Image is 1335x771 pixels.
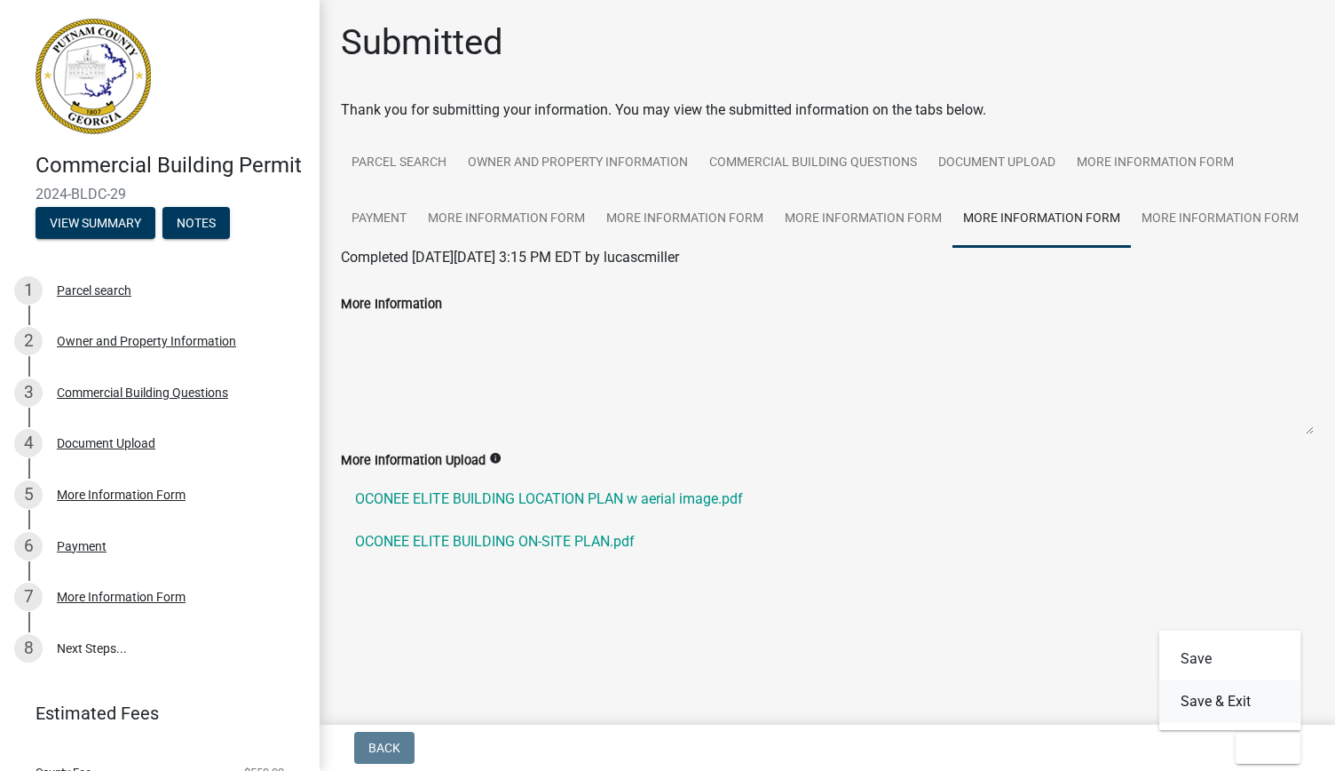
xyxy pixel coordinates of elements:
div: Document Upload [57,437,155,449]
div: Thank you for submitting your information. You may view the submitted information on the tabs below. [341,99,1314,121]
a: OCONEE ELITE BUILDING LOCATION PLAN w aerial image.pdf [341,478,1314,521]
div: Parcel search [57,284,131,297]
div: Commercial Building Questions [57,386,228,399]
a: More Information Form [417,191,596,248]
wm-modal-confirm: Summary [36,217,155,231]
a: More Information Form [1066,135,1244,192]
i: info [489,452,502,465]
h1: Submitted [341,21,503,64]
img: Putnam County, Georgia [36,19,151,134]
span: 2024-BLDC-29 [36,186,284,203]
div: Owner and Property Information [57,335,236,347]
div: More Information Form [57,489,186,501]
span: Exit [1250,741,1276,755]
div: Exit [1159,631,1301,730]
div: 7 [14,583,43,611]
div: More Information Form [57,591,186,603]
a: Commercial Building Questions [699,135,928,192]
a: Estimated Fees [14,695,291,731]
div: 3 [14,378,43,407]
button: Notes [162,207,230,239]
button: View Summary [36,207,155,239]
a: OCONEE ELITE BUILDING ON-SITE PLAN.pdf [341,521,1314,563]
a: More Information Form [596,191,774,248]
a: More Information Form [952,191,1131,248]
div: 2 [14,327,43,355]
div: 6 [14,532,43,560]
span: Completed [DATE][DATE] 3:15 PM EDT by lucascmiller [341,249,679,266]
div: 1 [14,276,43,305]
label: More Information Upload [341,455,486,467]
button: Back [354,732,415,764]
button: Save [1159,638,1301,680]
div: Payment [57,540,107,552]
label: More Information [341,298,442,311]
div: 4 [14,429,43,457]
div: 8 [14,634,43,663]
a: More Information Form [1131,191,1309,248]
a: Payment [341,191,417,248]
a: Document Upload [928,135,1066,192]
h4: Commercial Building Permit [36,153,305,179]
div: 5 [14,481,43,509]
a: More Information Form [774,191,952,248]
a: Owner and Property Information [457,135,699,192]
button: Save & Exit [1159,680,1301,723]
a: Parcel search [341,135,457,192]
button: Exit [1236,732,1300,764]
wm-modal-confirm: Notes [162,217,230,231]
span: Back [368,741,400,755]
